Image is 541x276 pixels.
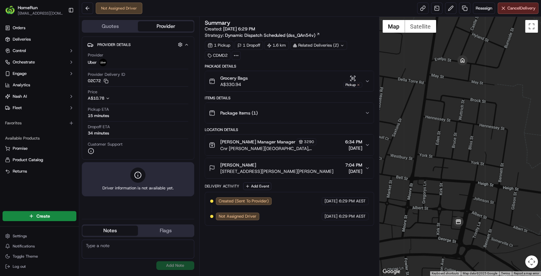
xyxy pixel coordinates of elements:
span: Driver information is not available yet. [102,185,173,191]
button: HomeRunHomeRun[EMAIL_ADDRESS][DOMAIN_NAME] [3,3,66,18]
button: Add Event [243,182,271,190]
span: 6:29 PM AEST [339,198,366,204]
a: Returns [5,168,74,174]
span: A$330.94 [220,81,248,88]
div: Items Details [205,95,374,101]
button: Package Items (1) [205,103,374,123]
button: Log out [3,262,76,271]
span: [PERSON_NAME] Manager Manager [220,139,295,145]
span: Uber [88,60,97,65]
span: Created (Sent To Provider) [219,198,269,204]
div: 15 minutes [88,113,109,119]
button: Promise [3,143,76,154]
div: Related Deliveries (2) [290,41,347,50]
button: Settings [3,232,76,240]
div: 34 minutes [88,130,109,136]
span: Product Catalog [13,157,43,163]
span: Provider Details [97,42,131,47]
div: 1 Dropoff [235,41,263,50]
button: Pickup [343,75,362,88]
button: Grocery BagsA$330.94Pickup [205,71,374,91]
span: Reassign [476,5,492,11]
span: [DATE] [325,214,338,219]
a: Dynamic Dispatch Scheduled (dss_QAn54v) [225,32,320,38]
span: Log out [13,264,26,269]
a: Product Catalog [5,157,74,163]
img: HomeRun [5,5,15,15]
span: Create [36,213,50,219]
a: Open this area in Google Maps (opens a new window) [381,267,402,276]
h3: Summary [205,20,230,26]
span: Engage [13,71,27,76]
button: HomeRun [18,4,38,11]
div: Pickup [343,82,362,88]
button: Keyboard shortcuts [432,271,459,276]
span: Analytics [13,82,30,88]
span: Control [13,48,26,54]
span: A$10.78 [88,95,104,101]
span: Orchestrate [13,59,35,65]
span: Notifications [13,244,35,249]
button: Fleet [3,103,76,113]
span: [PERSON_NAME] [220,162,256,168]
a: Report a map error [514,272,539,275]
button: Flags [138,226,193,236]
span: Not Assigned Driver [219,214,256,219]
span: Cnr [PERSON_NAME][GEOGRAPHIC_DATA], [GEOGRAPHIC_DATA] [220,145,343,152]
span: Toggle Theme [13,254,38,259]
button: A$10.78 [88,95,144,101]
span: Price [88,89,97,95]
button: Notifications [3,242,76,251]
div: 1.6 km [264,41,289,50]
a: Deliveries [3,34,76,44]
span: Package Items ( 1 ) [220,110,258,116]
a: Orders [3,23,76,33]
span: Orders [13,25,25,31]
button: Engage [3,69,76,79]
span: Dynamic Dispatch Scheduled (dss_QAn54v) [225,32,315,38]
div: Package Details [205,64,374,69]
span: Promise [13,146,28,151]
button: Create [3,211,76,221]
button: CancelDelivery [498,3,538,14]
button: Control [3,46,76,56]
div: Location Details [205,127,374,132]
button: Notes [82,226,138,236]
button: [PERSON_NAME] Manager Manager3290Cnr [PERSON_NAME][GEOGRAPHIC_DATA], [GEOGRAPHIC_DATA]6:34 PM[DATE] [205,135,374,155]
button: Orchestrate [3,57,76,67]
button: Product Catalog [3,155,76,165]
span: Settings [13,233,27,239]
button: Show street map [383,20,405,33]
img: uber-new-logo.jpeg [99,59,107,66]
button: Quotes [82,21,138,31]
div: Strategy: [205,32,320,38]
button: Toggle Theme [3,252,76,261]
button: Toggle fullscreen view [525,20,538,33]
span: [DATE] [345,145,362,151]
a: Promise [5,146,74,151]
img: Google [381,267,402,276]
span: 3290 [304,139,314,144]
div: 1 Pickup [205,41,233,50]
a: Analytics [3,80,76,90]
div: Delivery Activity [205,184,239,189]
button: 02C72 [88,78,108,84]
button: Provider [138,21,193,31]
span: Provider Delivery ID [88,72,125,77]
button: Map camera controls [525,255,538,268]
span: Customer Support [88,141,123,147]
button: Show satellite imagery [405,20,436,33]
span: Deliveries [13,36,31,42]
span: Nash AI [13,94,27,99]
span: [DATE] 6:29 PM [223,26,255,32]
button: [PERSON_NAME][STREET_ADDRESS][PERSON_NAME][PERSON_NAME]7:04 PM[DATE] [205,158,374,178]
span: 7:04 PM [345,162,362,168]
span: [DATE] [325,198,338,204]
span: Pickup ETA [88,107,109,112]
span: Dropoff ETA [88,124,110,130]
a: Terms (opens in new tab) [501,272,510,275]
span: Cancel Delivery [507,5,536,11]
span: 6:34 PM [345,139,362,145]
